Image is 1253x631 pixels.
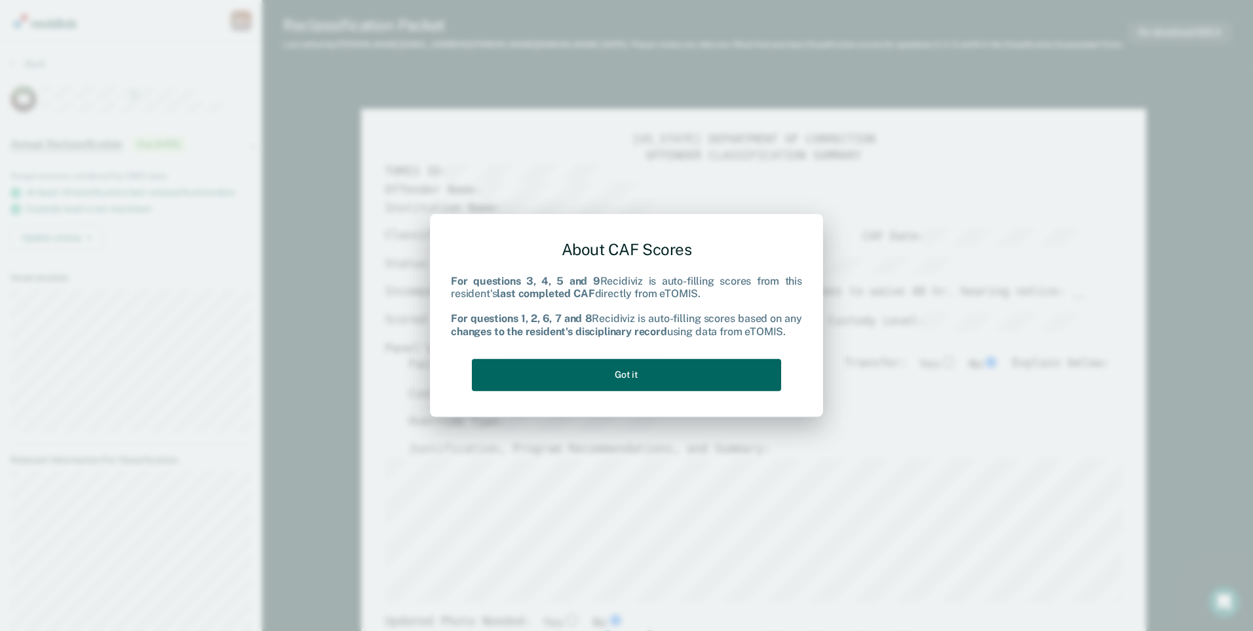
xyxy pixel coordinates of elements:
b: For questions 1, 2, 6, 7 and 8 [451,313,592,325]
b: For questions 3, 4, 5 and 9 [451,275,600,287]
button: Got it [472,359,781,391]
div: About CAF Scores [451,230,802,270]
div: Recidiviz is auto-filling scores from this resident's directly from eTOMIS. Recidiviz is auto-fil... [451,275,802,338]
b: changes to the resident's disciplinary record [451,325,667,338]
b: last completed CAF [497,287,594,300]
